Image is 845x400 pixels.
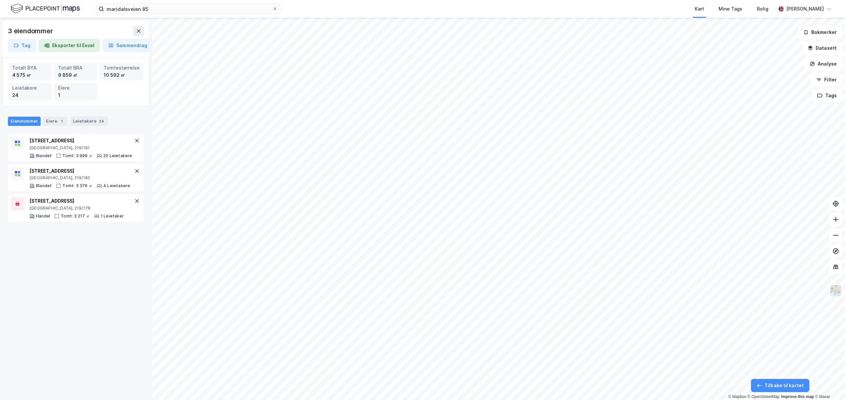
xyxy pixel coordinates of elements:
div: 20 Leietakere [103,153,132,158]
input: Søk på adresse, matrikkel, gårdeiere, leietakere eller personer [104,4,272,14]
div: Leietakere [70,117,108,126]
div: [STREET_ADDRESS] [29,137,132,145]
div: [STREET_ADDRESS] [29,167,130,175]
a: OpenStreetMap [748,394,780,399]
div: Kart [695,5,704,13]
button: Tag [8,39,36,52]
iframe: Chat Widget [812,368,845,400]
div: Eiere [58,84,93,92]
img: Z [829,284,842,297]
div: 1 [58,92,93,99]
button: Datasett [802,42,842,55]
button: Eksporter til Excel [39,39,100,52]
div: Eiendommer [8,117,41,126]
div: [GEOGRAPHIC_DATA], 219/182 [29,175,130,181]
button: Analyse [804,57,842,71]
a: Improve this map [781,394,814,399]
div: 1 Leietaker [101,214,124,219]
div: [GEOGRAPHIC_DATA], 219/178 [29,206,124,211]
img: logo.f888ab2527a4732fd821a326f86c7f29.svg [11,3,80,14]
div: Eiere [43,117,68,126]
div: Handel [36,214,50,219]
div: Mine Tags [719,5,742,13]
a: Mapbox [728,394,746,399]
div: 24 [12,92,48,99]
div: 1 [58,118,65,125]
div: [GEOGRAPHIC_DATA], 219/181 [29,145,132,151]
button: Bokmerker [798,26,842,39]
div: 24 [98,118,105,125]
div: Totalt BRA [58,64,93,71]
button: Filter [811,73,842,86]
div: Bolig [757,5,768,13]
div: [PERSON_NAME] [786,5,824,13]
button: Tags [812,89,842,102]
div: 4 Leietakere [103,183,130,188]
div: Tomt: 3 217 ㎡ [61,214,90,219]
div: 9 859 ㎡ [58,71,93,79]
button: Tilbake til kartet [751,379,809,392]
div: 3 eiendommer [8,26,54,36]
div: Blandet [36,153,52,158]
div: Tomt: 3 999 ㎡ [62,153,93,158]
div: 4 575 ㎡ [12,71,48,79]
div: Tomtestørrelse [104,64,140,71]
div: Blandet [36,183,52,188]
div: 10 592 ㎡ [104,71,140,79]
div: Kontrollprogram for chat [812,368,845,400]
button: Sammendrag [103,39,153,52]
div: Totalt BYA [12,64,48,71]
div: Leietakere [12,84,48,92]
div: [STREET_ADDRESS] [29,197,124,205]
div: Tomt: 3 376 ㎡ [62,183,93,188]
